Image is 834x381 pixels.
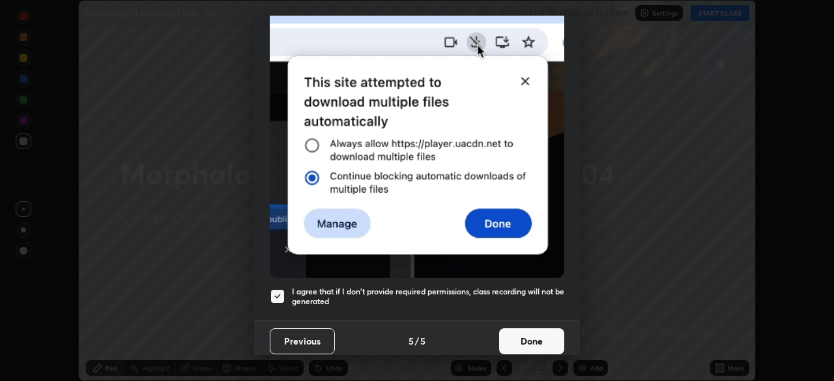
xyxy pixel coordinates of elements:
h4: / [415,334,419,348]
h4: 5 [420,334,425,348]
button: Done [499,328,564,354]
h5: I agree that if I don't provide required permissions, class recording will not be generated [292,287,564,307]
h4: 5 [409,334,414,348]
button: Previous [270,328,335,354]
